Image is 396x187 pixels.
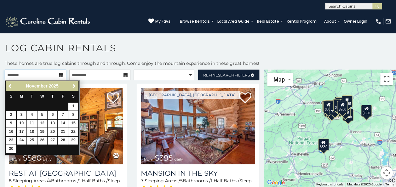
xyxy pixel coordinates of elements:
a: Rental Program [284,17,320,26]
div: $320 [334,97,345,109]
a: Mansion In The Sky [141,169,255,178]
a: 17 [17,128,26,136]
a: 6 [48,111,57,119]
span: Map [273,76,285,83]
span: daily [43,157,52,161]
a: 18 [27,128,37,136]
a: 26 [37,137,47,144]
a: Rest at [GEOGRAPHIC_DATA] [9,169,123,178]
a: 4 [27,111,37,119]
div: $305 [323,101,334,113]
a: 23 [6,137,16,144]
a: Browse Rentals [177,17,213,26]
a: 12 [37,120,47,127]
a: 13 [48,120,57,127]
span: 7 [141,178,143,184]
div: $295 [322,100,333,112]
a: 14 [58,120,68,127]
a: 25 [27,137,37,144]
span: Map data ©2025 Google [347,183,382,186]
button: Map camera controls [380,167,393,179]
span: Search [218,73,234,77]
a: 27 [48,137,57,144]
a: 3 [17,111,26,119]
span: Sunday [10,94,12,99]
span: Friday [62,94,64,99]
a: 29 [68,137,78,144]
a: RefineSearchFilters [198,70,260,80]
a: Open this area in Google Maps (opens a new window) [266,178,286,187]
a: 15 [68,120,78,127]
span: from [144,157,153,161]
span: 16 [255,178,259,184]
a: 5 [37,111,47,119]
span: Thursday [51,94,54,99]
a: 16 [6,128,16,136]
a: 10 [17,120,26,127]
div: $325 [340,105,350,116]
h3: Rest at Mountain Crest [9,169,123,178]
span: My Favs [155,19,170,24]
span: November [26,83,47,88]
div: $550 [361,105,371,117]
a: 7 [58,111,68,119]
a: Local Area Guide [214,17,253,26]
a: 20 [48,128,57,136]
a: 9 [6,120,16,127]
a: My Favs [148,18,170,25]
a: Mansion In The Sky from $395 daily [141,88,255,164]
a: 28 [58,137,68,144]
span: Tuesday [31,94,33,99]
a: 1 [68,103,78,110]
span: from [12,157,21,161]
span: 5 [180,178,183,184]
button: Keyboard shortcuts [316,182,343,187]
a: Real Estate [254,17,282,26]
a: Previous [7,82,14,90]
a: 30 [6,145,16,153]
button: Toggle fullscreen view [380,73,393,85]
a: Terms (opens in new tab) [385,183,394,186]
a: Next [70,82,78,90]
a: Owner Login [341,17,370,26]
span: 4 [48,178,51,184]
a: 2 [6,111,16,119]
span: 1 Half Baths / [79,178,108,184]
a: 24 [17,137,26,144]
span: Next [72,84,77,89]
span: 1 Half Baths / [211,178,239,184]
div: $240 [342,109,353,121]
div: $395 [325,100,336,112]
a: 19 [37,128,47,136]
span: $395 [155,153,173,162]
span: Previous [8,84,13,89]
span: $580 [23,153,42,162]
span: 8 [9,178,12,184]
img: White-1-2.png [5,15,92,28]
a: 8 [68,111,78,119]
img: Google [266,178,286,187]
a: About [321,17,339,26]
span: 20 [123,178,128,184]
a: 21 [58,128,68,136]
button: Change map style [267,73,293,86]
div: $230 [329,103,340,115]
a: 22 [68,128,78,136]
a: [GEOGRAPHIC_DATA], [GEOGRAPHIC_DATA] [144,91,240,99]
img: Mansion In The Sky [141,88,255,164]
a: Add to favorites [239,92,251,105]
div: $255 [335,97,346,109]
span: 2025 [49,83,59,88]
span: Refine Filters [203,73,250,77]
div: $580 [318,139,329,150]
div: $210 [333,99,344,111]
span: Saturday [72,94,75,99]
span: Wednesday [40,94,44,99]
div: $235 [341,95,352,107]
a: 11 [27,120,37,127]
span: Monday [20,94,23,99]
span: daily [174,157,183,161]
img: mail-regular-white.png [385,18,391,25]
div: $260 [337,101,347,113]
